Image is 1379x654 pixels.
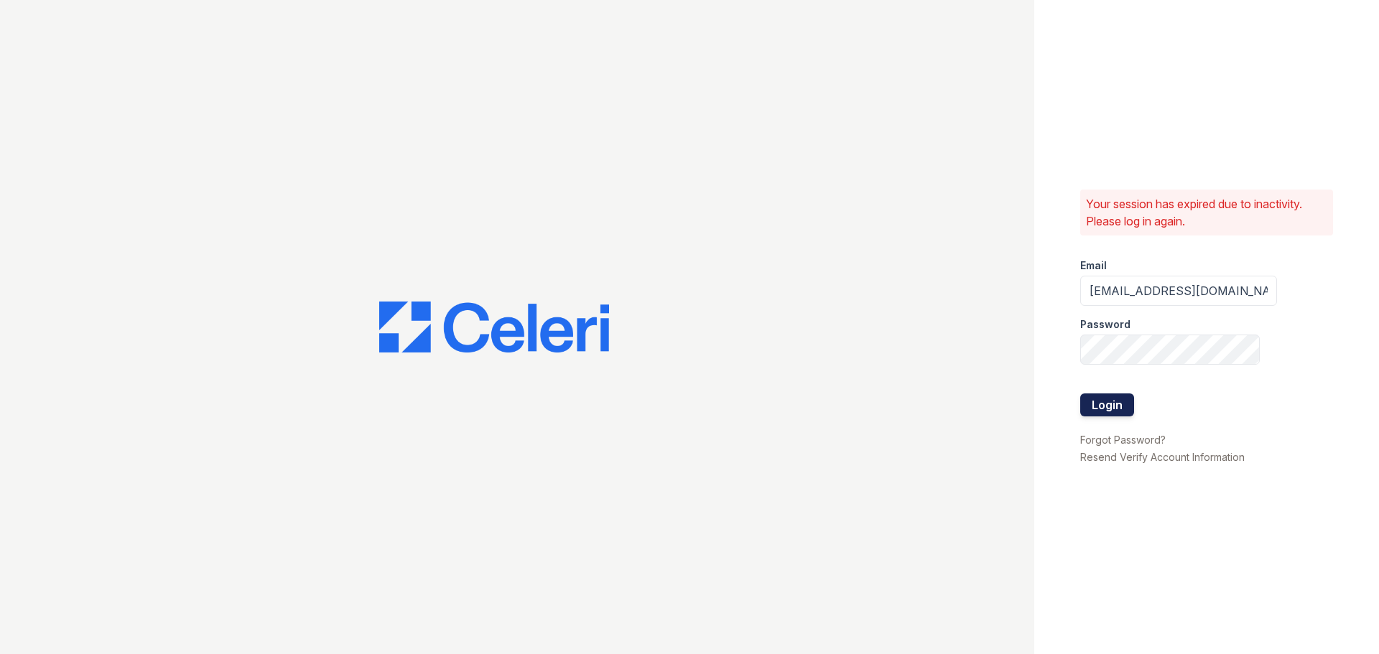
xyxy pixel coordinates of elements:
[1080,258,1107,273] label: Email
[1080,317,1130,332] label: Password
[1086,195,1327,230] p: Your session has expired due to inactivity. Please log in again.
[1080,434,1166,446] a: Forgot Password?
[1080,393,1134,416] button: Login
[379,302,609,353] img: CE_Logo_Blue-a8612792a0a2168367f1c8372b55b34899dd931a85d93a1a3d3e32e68fde9ad4.png
[1080,451,1245,463] a: Resend Verify Account Information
